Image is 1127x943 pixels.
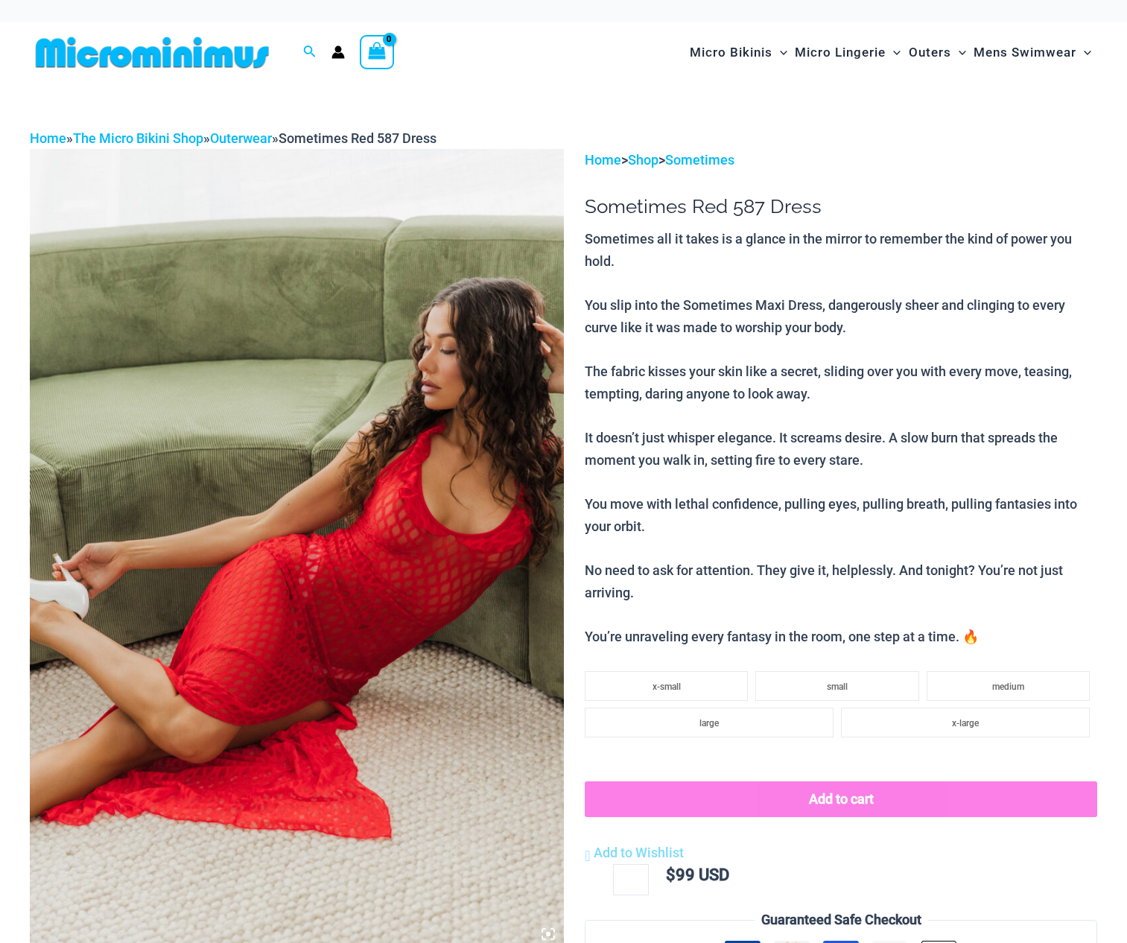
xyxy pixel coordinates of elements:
[303,43,317,62] a: Search icon link
[30,130,66,146] a: Home
[585,781,1097,817] button: Add to cart
[585,671,748,701] li: x-small
[666,866,676,884] span: $
[970,30,1095,75] a: Mens SwimwearMenu ToggleMenu Toggle
[585,842,684,864] a: Add to Wishlist
[952,718,979,728] span: x-large
[210,130,272,146] a: Outerwear
[30,36,275,69] img: MM SHOP LOGO FLAT
[795,34,886,72] span: Micro Lingerie
[360,35,394,69] a: View Shopping Cart, empty
[699,718,719,728] span: large
[927,671,1090,701] li: medium
[772,34,787,72] span: Menu Toggle
[585,228,1097,648] p: Sometimes all it takes is a glance in the mirror to remember the kind of power you hold. You slip...
[628,152,658,168] a: Shop
[613,864,648,895] input: Product quantity
[992,682,1024,692] span: medium
[791,30,904,75] a: Micro LingerieMenu ToggleMenu Toggle
[974,34,1076,72] span: Mens Swimwear
[951,34,966,72] span: Menu Toggle
[331,45,345,59] a: Account icon link
[30,130,436,146] span: » » »
[827,682,848,692] span: small
[73,130,203,146] a: The Micro Bikini Shop
[585,708,834,737] li: large
[755,671,918,701] li: small
[755,909,927,931] legend: Guaranteed Safe Checkout
[886,34,901,72] span: Menu Toggle
[690,34,772,72] span: Micro Bikinis
[905,30,970,75] a: OutersMenu ToggleMenu Toggle
[585,195,1097,218] h1: Sometimes Red 587 Dress
[909,34,951,72] span: Outers
[279,130,436,146] span: Sometimes Red 587 Dress
[1076,34,1091,72] span: Menu Toggle
[666,866,729,884] bdi: 99 USD
[684,28,1097,77] nav: Site Navigation
[665,152,734,168] a: Sometimes
[686,30,791,75] a: Micro BikinisMenu ToggleMenu Toggle
[585,152,621,168] a: Home
[594,845,684,860] span: Add to Wishlist
[653,682,681,692] span: x-small
[841,708,1090,737] li: x-large
[585,149,1097,171] p: > >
